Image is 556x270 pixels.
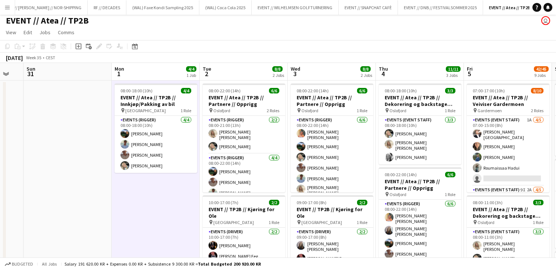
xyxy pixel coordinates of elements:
[533,220,543,225] span: 1 Role
[115,116,197,173] app-card-role: Events (Rigger)4/408:00-18:00 (10h)[PERSON_NAME][PERSON_NAME][PERSON_NAME][PERSON_NAME]
[301,220,342,225] span: [GEOGRAPHIC_DATA]
[379,178,461,191] h3: EVENT // Atea // TP2B // Partnere // Opprigg
[125,108,166,113] span: [GEOGRAPHIC_DATA]
[203,228,285,263] app-card-role: Events (Driver)2/210:00-17:00 (7h)[PERSON_NAME][PERSON_NAME] Eeg
[203,206,285,219] h3: EVENT // TP2B // Kjøring for Ole
[379,94,461,107] h3: EVENT // Atea // TP2B // Dekorering og backstage oppsett
[269,200,279,205] span: 2/2
[360,66,371,72] span: 8/8
[21,28,35,37] a: Edit
[213,108,230,113] span: Oslofjord
[445,88,455,93] span: 3/3
[36,28,53,37] a: Jobs
[301,108,318,113] span: Oslofjord
[12,262,33,267] span: Budgeted
[198,261,261,267] span: Total Budgeted 200 920.00 KR
[181,108,191,113] span: 1 Role
[27,65,35,72] span: Sun
[115,84,197,173] app-job-card: 08:00-18:00 (10h)4/4EVENT // Atea // TP2B // Innkjøp/Pakking av bil [GEOGRAPHIC_DATA]1 RoleEvents...
[385,172,417,177] span: 08:00-22:00 (14h)
[203,94,285,107] h3: EVENT // Atea // TP2B // Partnere // Opprigg
[209,88,241,93] span: 08:00-22:00 (14h)
[203,195,285,263] app-job-card: 10:00-17:00 (7h)2/2EVENT // TP2B // Kjøring for Ole [GEOGRAPHIC_DATA]1 RoleEvents (Driver)2/210:0...
[269,220,279,225] span: 1 Role
[297,200,326,205] span: 09:00-17:00 (8h)
[473,88,505,93] span: 07:00-17:00 (10h)
[39,29,50,36] span: Jobs
[291,116,373,199] app-card-role: Events (Rigger)6/608:00-22:00 (14h)[PERSON_NAME] [PERSON_NAME][PERSON_NAME][PERSON_NAME][PERSON_N...
[467,94,549,107] h3: EVENT // Atea // TP2B // Veiviser Gardermoen
[115,94,197,107] h3: EVENT // Atea // TP2B // Innkjøp/Pakking av bil
[272,66,283,72] span: 8/8
[357,220,367,225] span: 1 Role
[115,65,124,72] span: Mon
[199,0,252,15] button: (WAL) Coca Cola 2025
[186,72,196,78] div: 1 Job
[467,116,549,186] app-card-role: Events (Event Staff)1A4/507:00-15:00 (8h)[PERSON_NAME][GEOGRAPHIC_DATA][PERSON_NAME][PERSON_NAME]...
[203,65,211,72] span: Tue
[269,88,279,93] span: 6/6
[202,70,211,78] span: 2
[534,72,548,78] div: 9 Jobs
[533,200,543,205] span: 3/3
[534,66,549,72] span: 42/45
[267,108,279,113] span: 2 Roles
[290,70,300,78] span: 3
[531,88,543,93] span: 8/10
[186,66,196,72] span: 4/4
[209,200,238,205] span: 10:00-17:00 (7h)
[398,0,483,15] button: EVENT // DNB // FESTIVALSOMMER 2025
[389,108,406,113] span: Oslofjord
[24,55,43,60] span: Week 35
[88,0,126,15] button: RF // DECADES
[478,108,502,113] span: Gardermoen
[6,29,16,36] span: View
[213,220,254,225] span: [GEOGRAPHIC_DATA]
[467,186,549,256] app-card-role: Events (Event Staff)9I2A4/5
[483,0,536,15] button: EVENT // Atea // TP2B
[203,84,285,192] app-job-card: 08:00-22:00 (14h)6/6EVENT // Atea // TP2B // Partnere // Opprigg Oslofjord2 RolesEvents (Rigger)2...
[379,116,461,164] app-card-role: Events (Event Staff)3/308:00-18:00 (10h)[PERSON_NAME][PERSON_NAME] [PERSON_NAME][PERSON_NAME]
[531,108,543,113] span: 2 Roles
[113,70,124,78] span: 1
[6,15,89,26] h1: EVENT // Atea // TP2B
[385,88,417,93] span: 08:00-18:00 (10h)
[181,88,191,93] span: 4/4
[58,29,74,36] span: Comms
[46,55,55,60] div: CEST
[361,72,372,78] div: 2 Jobs
[378,70,388,78] span: 4
[41,261,58,267] span: All jobs
[357,108,367,113] span: 1 Role
[446,72,460,78] div: 3 Jobs
[473,200,503,205] span: 08:00-11:00 (3h)
[64,261,261,267] div: Salary 191 620.00 KR + Expenses 0.00 KR + Subsistence 9 300.00 KR =
[357,200,367,205] span: 2/2
[357,88,367,93] span: 6/6
[445,108,455,113] span: 1 Role
[467,65,473,72] span: Fri
[446,66,461,72] span: 11/11
[126,0,199,15] button: (WAL) Faxe Kondi Sampling 2025
[4,260,34,268] button: Budgeted
[24,29,32,36] span: Edit
[3,28,19,37] a: View
[291,195,373,266] app-job-card: 09:00-17:00 (8h)2/2EVENT // TP2B // Kjøring for Ole [GEOGRAPHIC_DATA]1 RoleEvents (Driver)2/209:0...
[291,228,373,266] app-card-role: Events (Driver)2/209:00-17:00 (8h)[PERSON_NAME] [PERSON_NAME][PERSON_NAME] Eeg
[541,16,550,25] app-user-avatar: Sander Mathiassen
[379,65,388,72] span: Thu
[297,88,329,93] span: 08:00-22:00 (14h)
[291,206,373,219] h3: EVENT // TP2B // Kjøring for Ole
[120,88,153,93] span: 08:00-18:00 (10h)
[339,0,398,15] button: EVENT // SNAPCHAT CAFÈ
[25,70,35,78] span: 31
[6,54,23,61] div: [DATE]
[379,84,461,164] app-job-card: 08:00-18:00 (10h)3/3EVENT // Atea // TP2B // Dekorering og backstage oppsett Oslofjord1 RoleEvent...
[467,84,549,192] app-job-card: 07:00-17:00 (10h)8/10EVENT // Atea // TP2B // Veiviser Gardermoen Gardermoen2 RolesEvents (Event ...
[203,116,285,154] app-card-role: Events (Rigger)2/208:00-21:00 (13h)[PERSON_NAME] [PERSON_NAME][PERSON_NAME]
